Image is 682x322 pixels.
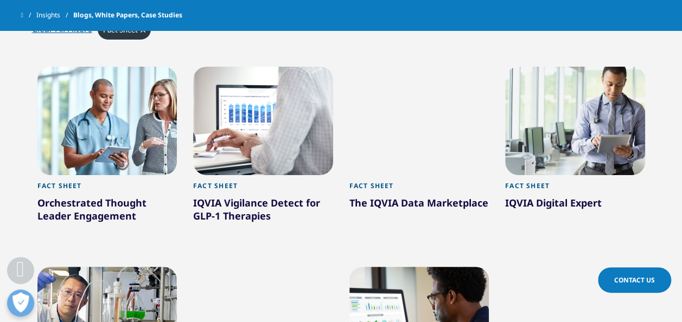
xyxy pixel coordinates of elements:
[37,196,177,227] div: Orchestrated Thought Leader Engagement
[598,267,671,293] a: Contact Us
[36,5,73,25] a: Insights
[505,175,645,237] a: Fact Sheet IQVIA Digital Expert
[7,289,34,317] button: Open Preferences
[349,182,489,196] div: Fact Sheet
[505,196,645,214] div: IQVIA Digital Expert
[349,175,489,237] a: Fact Sheet The IQVIA Data Marketplace
[193,175,333,250] a: Fact Sheet IQVIA Vigilance Detect for GLP-1 Therapies
[73,5,182,25] span: Blogs, White Papers, Case Studies
[193,196,333,227] div: IQVIA Vigilance Detect for GLP-1 Therapies
[29,17,653,50] div: Active filters
[37,175,177,250] a: Fact Sheet Orchestrated Thought Leader Engagement
[193,182,333,196] div: Fact Sheet
[37,182,177,196] div: Fact Sheet
[505,182,645,196] div: Fact Sheet
[349,196,489,214] div: The IQVIA Data Marketplace
[614,275,655,285] span: Contact Us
